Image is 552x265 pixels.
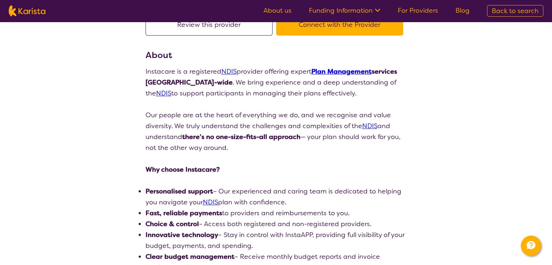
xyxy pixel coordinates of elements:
li: – Our experienced and caring team is dedicated to helping you navigate your plan with confidence. [146,186,407,208]
a: Back to search [487,5,543,17]
li: – Access both registered and non-registered providers. [146,219,407,229]
img: Karista logo [9,5,45,16]
li: to providers and reimbursements to you. [146,208,407,219]
button: Review this provider [146,14,273,36]
a: For Providers [398,6,438,15]
a: NDIS [221,67,237,76]
strong: Innovative technology [146,231,218,239]
strong: Clear budget management [146,252,234,261]
strong: Fast, reliable payments [146,209,222,217]
a: Blog [455,6,470,15]
a: About us [263,6,291,15]
strong: Personalised support [146,187,213,196]
strong: Choice & control [146,220,199,228]
h3: About [146,49,407,62]
button: Connect with the Provider [276,14,403,36]
p: Instacare is a registered provider offering expert . We bring experience and a deep understanding... [146,66,407,99]
span: Back to search [492,7,539,15]
a: NDIS [156,89,171,98]
a: Connect with the Provider [276,20,407,29]
strong: there’s no one-size-fits-all approach [182,132,300,141]
a: Funding Information [309,6,380,15]
a: Review this provider [146,20,276,29]
a: Plan Management [311,67,372,76]
strong: Why choose Instacare? [146,165,220,174]
p: Our people are at the heart of everything we do, and we recognise and value diversity. We truly u... [146,110,407,153]
a: NDIS [362,122,377,130]
button: Channel Menu [521,236,541,256]
li: – Stay in control with InstaAPP, providing full visibility of your budget, payments, and spending. [146,229,407,251]
a: NDIS [203,198,218,207]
